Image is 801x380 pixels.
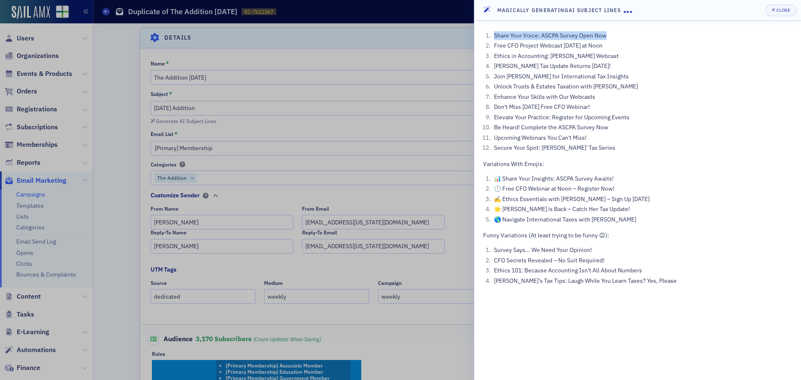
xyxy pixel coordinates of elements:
[492,266,792,275] li: Ethics 101: Because Accounting Isn't All About Numbers
[766,5,796,16] button: Close
[483,231,792,240] p: Funny Variations (At least trying to be funny 😉):
[492,184,792,193] li: 🕛 Free CFO Webinar at Noon – Register Now!
[492,205,792,214] li: 🌟 [PERSON_NAME] is Back – Catch Her Tax Update!
[776,8,791,13] div: Close
[492,103,792,111] li: Don't Miss [DATE] Free CFO Webinar!
[492,113,792,122] li: Elevate Your Practice: Register for Upcoming Events
[492,52,792,60] li: Ethics in Accounting: [PERSON_NAME] Webcast
[492,123,792,132] li: Be Heard! Complete the ASCPA Survey Now
[492,41,792,50] li: Free CFO Project Webcast [DATE] at Noon
[497,6,624,14] h4: Magically Generating AI Subject Lines
[492,133,792,142] li: Upcoming Webinars You Can't Miss!
[492,93,792,101] li: Enhance Your Skills with Our Webcasts
[492,256,792,265] li: CFO Secrets Revealed – No Suit Required!
[492,82,792,91] li: Unlock Trusts & Estates Taxation with [PERSON_NAME]
[492,174,792,183] li: 📊 Share Your Insights: ASCPA Survey Awaits!
[483,160,792,169] p: Variations With Emojis:
[492,195,792,204] li: ✍️ Ethics Essentials with [PERSON_NAME] – Sign Up [DATE]
[492,72,792,81] li: Join [PERSON_NAME] for International Tax Insights
[492,143,792,152] li: Secure Your Spot: [PERSON_NAME]' Tax Series
[492,246,792,254] li: Survey Says... We Need Your Opinion!
[492,277,792,285] li: [PERSON_NAME]’s Tax Tips: Laugh While You Learn Taxes? Yes, Please
[492,62,792,70] li: [PERSON_NAME] Tax Update Returns [DATE]!
[492,215,792,224] li: 🌎 Navigate International Taxes with [PERSON_NAME]
[492,31,792,40] li: Share Your Voice: ASCPA Survey Open Now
